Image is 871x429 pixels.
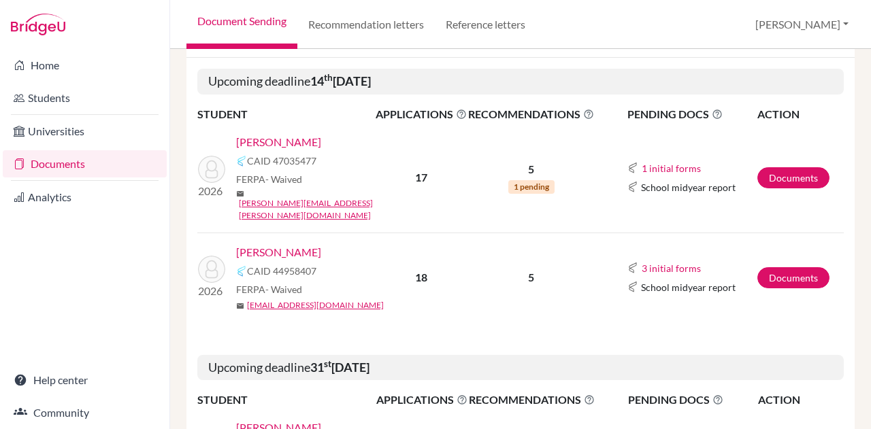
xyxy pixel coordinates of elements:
[197,355,844,381] h5: Upcoming deadline
[757,167,829,188] a: Documents
[3,52,167,79] a: Home
[239,197,384,222] a: [PERSON_NAME][EMAIL_ADDRESS][PERSON_NAME][DOMAIN_NAME]
[236,282,302,296] span: FERPA
[757,105,844,123] th: ACTION
[627,262,638,273] img: Common App logo
[324,72,333,83] sup: th
[3,150,167,177] a: Documents
[236,190,244,198] span: mail
[468,106,594,122] span: RECOMMENDATIONS
[627,182,638,192] img: Common App logo
[749,12,855,37] button: [PERSON_NAME]
[324,358,331,369] sup: st
[757,391,844,409] th: ACTION
[198,283,225,299] p: 2026
[468,269,594,286] p: 5
[415,171,427,184] b: 17
[469,392,595,408] span: RECOMMENDATIONS
[310,360,369,375] b: 31 [DATE]
[247,154,316,168] span: CAID 47035477
[627,281,638,292] img: Common App logo
[236,266,247,277] img: Common App logo
[641,260,702,276] button: 3 initial forms
[265,284,302,295] span: - Waived
[415,271,427,284] b: 18
[198,183,225,199] p: 2026
[11,14,65,35] img: Bridge-U
[376,106,467,122] span: APPLICATIONS
[3,184,167,211] a: Analytics
[3,399,167,426] a: Community
[247,264,316,278] span: CAID 44958407
[3,84,167,111] a: Students
[197,69,844,95] h5: Upcoming deadline
[628,392,757,408] span: PENDING DOCS
[508,180,555,194] span: 1 pending
[247,299,384,311] a: [EMAIL_ADDRESS][DOMAIN_NAME]
[641,160,702,176] button: 1 initial forms
[641,280,736,294] span: School midyear report
[641,180,736,194] span: School midyear report
[310,73,371,88] b: 14 [DATE]
[468,161,594,177] p: 5
[236,134,321,150] a: [PERSON_NAME]
[3,118,167,145] a: Universities
[236,172,302,186] span: FERPA
[236,302,244,310] span: mail
[3,366,167,394] a: Help center
[197,105,375,123] th: STUDENT
[198,256,225,283] img: Varde, Athena
[236,244,321,260] a: [PERSON_NAME]
[198,156,225,183] img: Atzbach, Amelia
[627,162,638,173] img: Common App logo
[757,267,829,288] a: Documents
[376,392,467,408] span: APPLICATIONS
[236,156,247,167] img: Common App logo
[627,106,756,122] span: PENDING DOCS
[265,173,302,185] span: - Waived
[197,391,376,409] th: STUDENT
